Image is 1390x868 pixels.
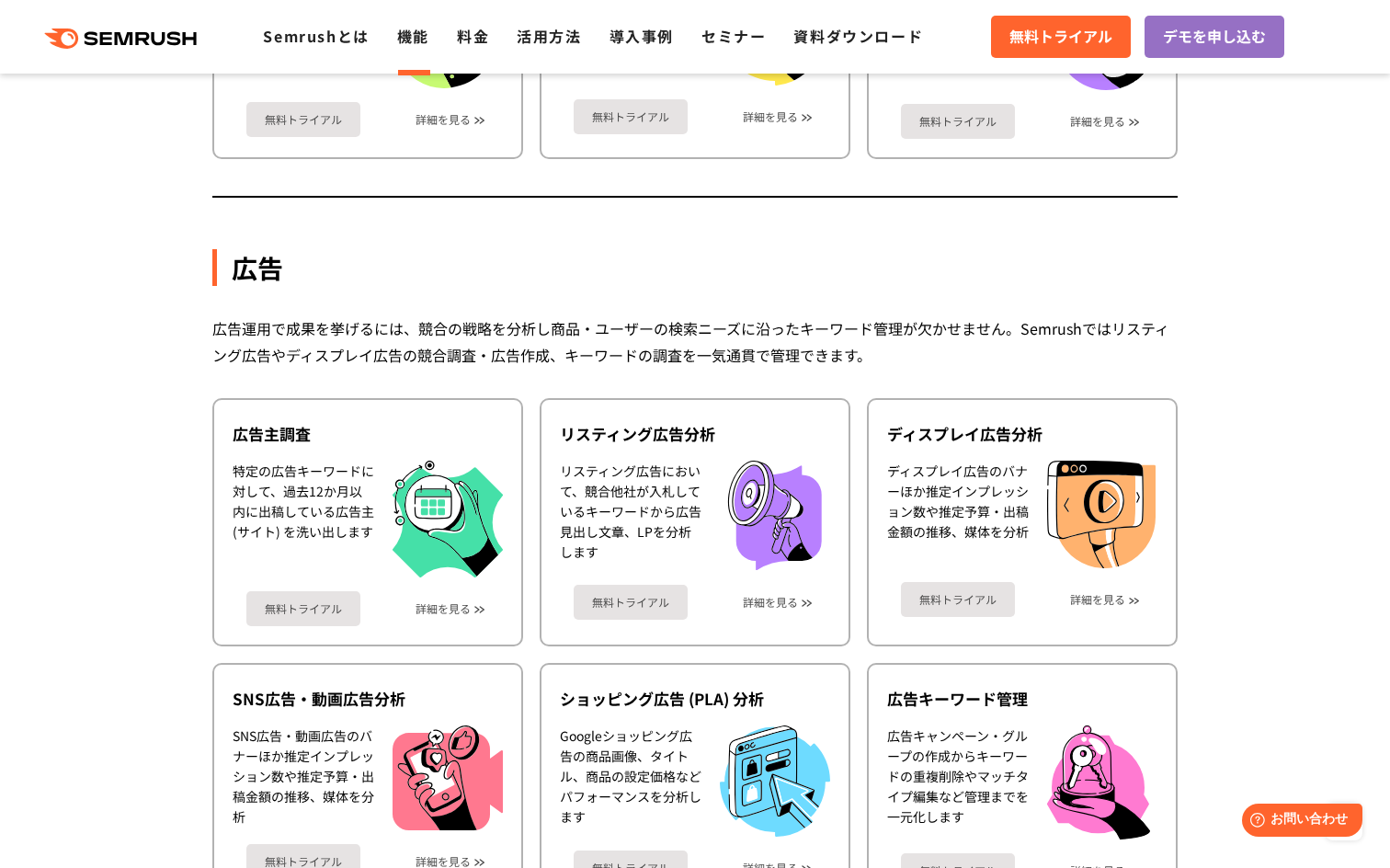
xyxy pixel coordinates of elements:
[574,585,688,620] a: 無料トライアル
[574,99,688,134] a: 無料トライアル
[246,102,360,137] a: 無料トライアル
[263,25,369,47] a: Semrushとは
[560,725,701,837] div: Googleショッピング広告の商品画像、タイトル、商品の設定価格などパフォーマンスを分析します
[793,25,923,47] a: 資料ダウンロード
[1163,25,1266,49] span: デモを申し込む
[212,249,1178,286] div: 広告
[743,110,798,123] a: 詳細を見る
[720,461,830,571] img: リスティング広告分析
[1145,16,1284,58] a: デモを申し込む
[233,688,503,710] div: SNS広告・動画広告分析
[393,725,503,830] img: SNS広告・動画広告分析
[1070,115,1125,128] a: 詳細を見る
[610,25,674,47] a: 導入事例
[701,25,766,47] a: セミナー
[743,596,798,609] a: 詳細を見る
[887,423,1157,445] div: ディスプレイ広告分析
[560,688,830,710] div: ショッピング広告 (PLA) 分析
[720,725,830,837] img: ショッピング広告 (PLA) 分析
[560,423,830,445] div: リスティング広告分析
[1070,593,1125,606] a: 詳細を見る
[887,688,1157,710] div: 広告キーワード管理
[416,855,471,868] a: 詳細を見る
[416,113,471,126] a: 詳細を見る
[457,25,489,47] a: 料金
[212,315,1178,369] div: 広告運用で成果を挙げるには、競合の戦略を分析し商品・ユーザーの検索ニーズに沿ったキーワード管理が欠かせません。Semrushではリスティング広告やディスプレイ広告の競合調査・広告作成、キーワード...
[887,725,1029,840] div: 広告キャンペーン・グループの作成からキーワードの重複削除やマッチタイプ編集など管理までを一元化します
[560,461,701,571] div: リスティング広告において、競合他社が入札しているキーワードから広告見出し文章、LPを分析します
[901,104,1015,139] a: 無料トライアル
[991,16,1131,58] a: 無料トライアル
[397,25,429,47] a: 機能
[1047,461,1156,569] img: ディスプレイ広告分析
[233,423,503,445] div: 広告主調査
[517,25,581,47] a: 活用方法
[416,602,471,615] a: 詳細を見る
[1047,725,1150,840] img: 広告キーワード管理
[393,461,503,577] img: 広告主調査
[246,591,360,626] a: 無料トライアル
[1226,796,1370,848] iframe: Help widget launcher
[1009,25,1112,49] span: 無料トライアル
[233,461,374,577] div: 特定の広告キーワードに対して、過去12か月以内に出稿している広告主 (サイト) を洗い出します
[887,461,1029,569] div: ディスプレイ広告のバナーほか推定インプレッション数や推定予算・出稿金額の推移、媒体を分析
[901,582,1015,617] a: 無料トライアル
[233,725,374,830] div: SNS広告・動画広告のバナーほか推定インプレッション数や推定予算・出稿金額の推移、媒体を分析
